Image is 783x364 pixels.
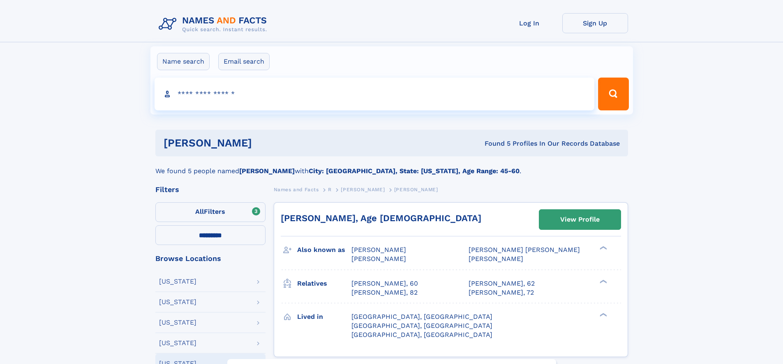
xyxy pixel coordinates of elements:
[341,187,385,192] span: [PERSON_NAME]
[274,184,319,195] a: Names and Facts
[155,255,266,262] div: Browse Locations
[351,331,492,339] span: [GEOGRAPHIC_DATA], [GEOGRAPHIC_DATA]
[469,279,535,288] a: [PERSON_NAME], 62
[157,53,210,70] label: Name search
[341,184,385,195] a: [PERSON_NAME]
[469,255,523,263] span: [PERSON_NAME]
[164,138,368,148] h1: [PERSON_NAME]
[155,13,274,35] img: Logo Names and Facts
[195,208,204,215] span: All
[155,202,266,222] label: Filters
[297,310,351,324] h3: Lived in
[351,288,418,297] a: [PERSON_NAME], 82
[539,210,621,229] a: View Profile
[598,245,607,251] div: ❯
[351,279,418,288] a: [PERSON_NAME], 60
[368,139,620,148] div: Found 5 Profiles In Our Records Database
[351,255,406,263] span: [PERSON_NAME]
[239,167,295,175] b: [PERSON_NAME]
[598,78,628,110] button: Search Button
[469,246,580,254] span: [PERSON_NAME] [PERSON_NAME]
[155,186,266,193] div: Filters
[159,299,196,305] div: [US_STATE]
[560,210,600,229] div: View Profile
[351,313,492,321] span: [GEOGRAPHIC_DATA], [GEOGRAPHIC_DATA]
[155,78,595,110] input: search input
[328,184,332,195] a: R
[351,322,492,330] span: [GEOGRAPHIC_DATA], [GEOGRAPHIC_DATA]
[159,340,196,346] div: [US_STATE]
[297,243,351,257] h3: Also known as
[598,312,607,317] div: ❯
[218,53,270,70] label: Email search
[394,187,438,192] span: [PERSON_NAME]
[328,187,332,192] span: R
[497,13,562,33] a: Log In
[309,167,520,175] b: City: [GEOGRAPHIC_DATA], State: [US_STATE], Age Range: 45-60
[159,278,196,285] div: [US_STATE]
[155,156,628,176] div: We found 5 people named with .
[469,288,534,297] a: [PERSON_NAME], 72
[598,279,607,284] div: ❯
[562,13,628,33] a: Sign Up
[351,246,406,254] span: [PERSON_NAME]
[297,277,351,291] h3: Relatives
[281,213,481,223] a: [PERSON_NAME], Age [DEMOGRAPHIC_DATA]
[159,319,196,326] div: [US_STATE]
